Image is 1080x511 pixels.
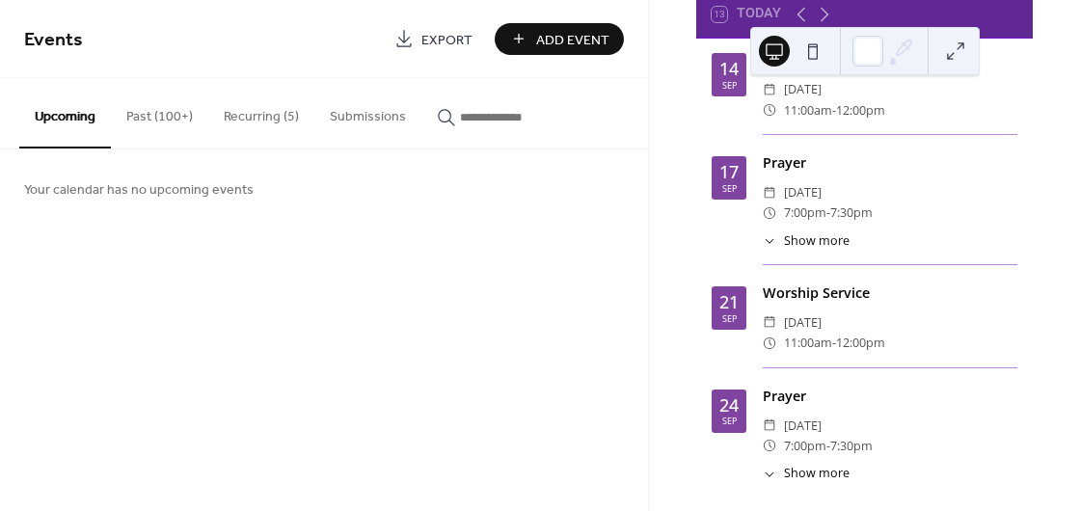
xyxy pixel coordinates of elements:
[763,79,776,99] div: ​
[784,100,832,121] span: 11:00am
[826,436,830,456] span: -
[111,78,208,147] button: Past (100+)
[830,436,873,456] span: 7:30pm
[719,60,739,77] div: 14
[784,79,822,99] span: [DATE]
[763,386,1017,407] div: Prayer
[830,202,873,223] span: 7:30pm
[19,78,111,148] button: Upcoming
[763,333,776,353] div: ​
[24,21,83,59] span: Events
[784,182,822,202] span: [DATE]
[784,436,826,456] span: 7:00pm
[763,182,776,202] div: ​
[208,78,314,147] button: Recurring (5)
[763,152,1017,174] div: Prayer
[380,23,487,55] a: Export
[784,202,826,223] span: 7:00pm
[719,293,739,310] div: 21
[722,314,737,323] div: Sep
[763,312,776,333] div: ​
[763,232,850,251] button: ​Show more
[763,282,1017,304] div: Worship Service
[763,465,850,483] button: ​Show more
[719,396,739,414] div: 24
[826,202,830,223] span: -
[421,30,472,50] span: Export
[536,30,609,50] span: Add Event
[784,416,822,436] span: [DATE]
[763,436,776,456] div: ​
[784,312,822,333] span: [DATE]
[763,232,776,251] div: ​
[314,78,421,147] button: Submissions
[722,417,737,425] div: Sep
[832,333,836,353] span: -
[784,232,850,251] span: Show more
[719,163,739,180] div: 17
[722,81,737,90] div: Sep
[784,465,850,483] span: Show more
[836,333,885,353] span: 12:00pm
[722,184,737,193] div: Sep
[24,180,254,201] span: Your calendar has no upcoming events
[495,23,624,55] button: Add Event
[832,100,836,121] span: -
[763,416,776,436] div: ​
[763,465,776,483] div: ​
[784,333,832,353] span: 11:00am
[763,202,776,223] div: ​
[836,100,885,121] span: 12:00pm
[763,100,776,121] div: ​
